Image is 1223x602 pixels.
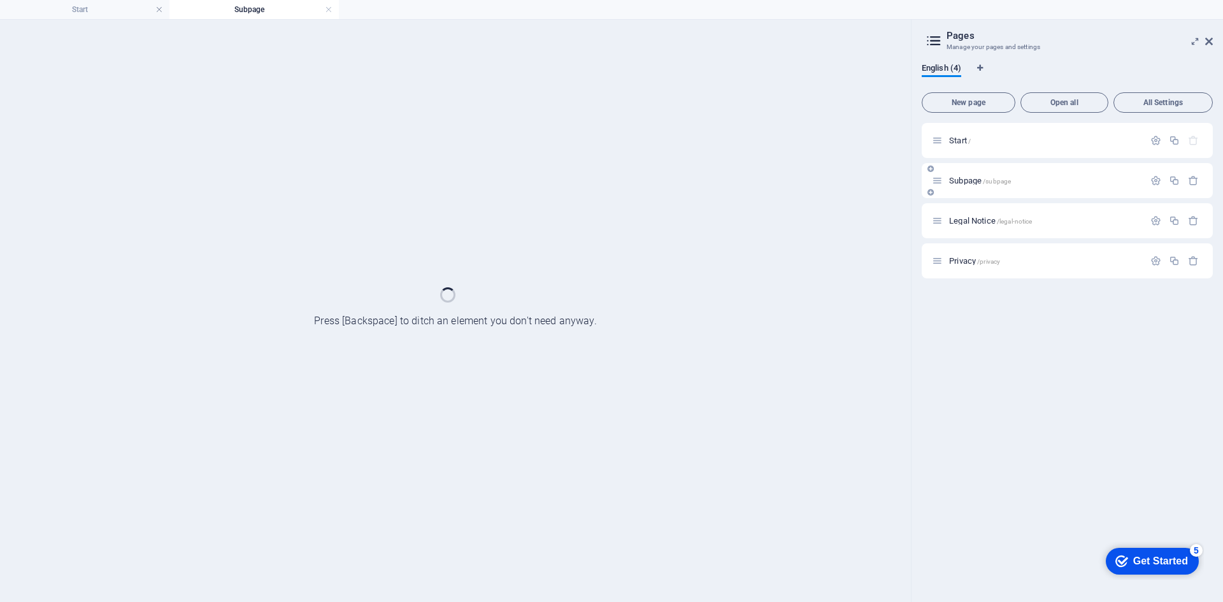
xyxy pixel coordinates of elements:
button: Open all [1020,92,1108,113]
h3: Manage your pages and settings [947,41,1187,53]
div: Settings [1150,175,1161,186]
div: Remove [1188,175,1199,186]
div: Duplicate [1169,255,1180,266]
span: Click to open page [949,216,1032,226]
div: Subpage/subpage [945,176,1144,185]
div: Get Started [38,14,92,25]
h2: Pages [947,30,1213,41]
div: Legal Notice/legal-notice [945,217,1144,225]
span: / [968,138,971,145]
div: Get Started 5 items remaining, 0% complete [10,6,103,33]
div: Duplicate [1169,175,1180,186]
div: 5 [94,3,107,15]
span: /privacy [977,258,1000,265]
div: The startpage cannot be deleted [1188,135,1199,146]
span: Subpage [949,176,1011,185]
span: New page [927,99,1010,106]
div: Remove [1188,215,1199,226]
span: Click to open page [949,256,1000,266]
div: Language Tabs [922,63,1213,87]
span: All Settings [1119,99,1207,106]
span: English (4) [922,61,961,78]
div: Start/ [945,136,1144,145]
div: Settings [1150,255,1161,266]
button: All Settings [1113,92,1213,113]
button: New page [922,92,1015,113]
div: Duplicate [1169,135,1180,146]
span: /legal-notice [997,218,1033,225]
h4: Subpage [169,3,339,17]
div: Privacy/privacy [945,257,1144,265]
div: Duplicate [1169,215,1180,226]
div: Settings [1150,215,1161,226]
span: Start [949,136,971,145]
span: /subpage [983,178,1011,185]
div: Remove [1188,255,1199,266]
div: Settings [1150,135,1161,146]
span: Open all [1026,99,1103,106]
